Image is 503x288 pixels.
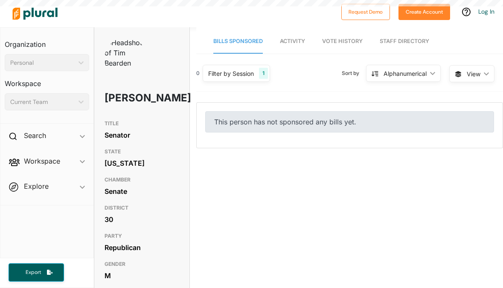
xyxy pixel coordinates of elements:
[105,85,149,111] h1: [PERSON_NAME]
[24,131,46,140] h2: Search
[105,241,179,254] div: Republican
[5,71,89,90] h3: Workspace
[105,185,179,198] div: Senate
[280,29,305,54] a: Activity
[196,69,200,77] div: 0
[105,157,179,170] div: [US_STATE]
[322,38,363,44] span: Vote History
[380,29,429,54] a: Staff Directory
[341,7,390,16] a: Request Demo
[322,29,363,54] a: Vote History
[105,129,179,141] div: Senator
[105,37,147,68] img: Headshot of Tim Bearden
[5,32,89,51] h3: Organization
[105,269,179,282] div: M
[105,147,179,157] h3: STATE
[105,231,179,241] h3: PARTY
[205,111,494,132] div: This person has not sponsored any bills yet.
[342,69,366,77] span: Sort by
[467,69,480,78] span: View
[213,38,263,44] span: Bills Sponsored
[341,4,390,20] button: Request Demo
[478,8,494,15] a: Log In
[20,269,47,276] span: Export
[398,7,450,16] a: Create Account
[213,29,263,54] a: Bills Sponsored
[259,68,268,79] div: 1
[105,259,179,269] h3: GENDER
[398,4,450,20] button: Create Account
[10,98,75,107] div: Current Team
[105,118,179,129] h3: TITLE
[384,69,427,78] div: Alphanumerical
[10,58,75,67] div: Personal
[208,69,254,78] div: Filter by Session
[9,263,64,282] button: Export
[105,175,179,185] h3: CHAMBER
[105,213,179,226] div: 30
[105,203,179,213] h3: DISTRICT
[280,38,305,44] span: Activity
